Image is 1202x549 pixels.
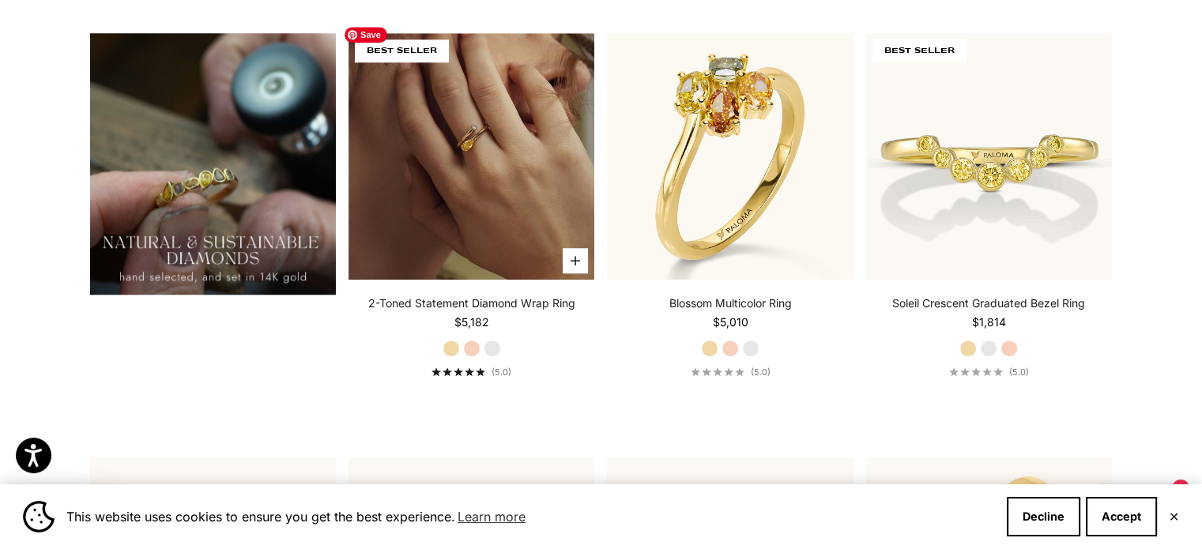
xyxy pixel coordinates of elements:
[972,314,1006,330] sale-price: $1,814
[492,367,511,378] span: (5.0)
[1086,497,1157,536] button: Accept
[368,295,575,311] a: 2-Toned Statement Diamond Wrap Ring
[1007,497,1080,536] button: Decline
[431,367,485,376] div: 5.0 out of 5.0 stars
[691,367,771,378] a: 5.0 out of 5.0 stars(5.0)
[23,501,55,532] img: Cookie banner
[949,367,1003,376] div: 5.0 out of 5.0 stars
[691,367,744,376] div: 5.0 out of 5.0 stars
[669,295,792,311] a: Blossom Multicolor Ring
[345,27,387,43] span: Save
[751,367,771,378] span: (5.0)
[1169,512,1179,521] button: Close
[713,314,748,330] sale-price: $5,010
[892,295,1085,311] a: Soleil Crescent Graduated Bezel Ring
[949,367,1029,378] a: 5.0 out of 5.0 stars(5.0)
[872,39,966,62] span: BEST SELLER
[454,314,489,330] sale-price: $5,182
[1009,367,1029,378] span: (5.0)
[431,367,511,378] a: 5.0 out of 5.0 stars(5.0)
[607,33,853,279] img: #YellowGold
[349,33,594,279] img: #YellowGold #WhiteGold #RoseGold
[866,33,1112,279] img: #YellowGold
[455,505,528,528] a: Learn more
[355,39,448,62] span: BEST SELLER
[66,505,994,528] span: This website uses cookies to ensure you get the best experience.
